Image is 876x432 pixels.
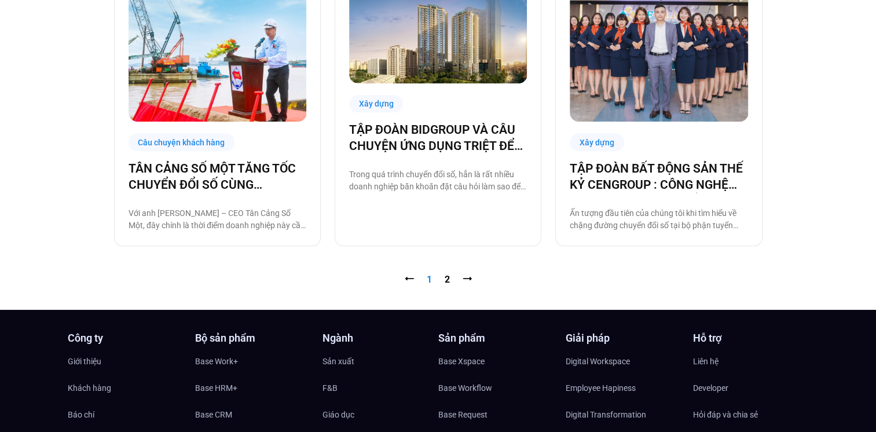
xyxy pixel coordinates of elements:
[129,160,306,193] a: TÂN CẢNG SỐ MỘT TĂNG TỐC CHUYỂN ĐỔI SỐ CÙNG [DOMAIN_NAME]
[566,333,681,343] h4: Giải pháp
[349,95,404,113] div: Xây dựng
[693,353,809,370] a: Liên hệ
[438,406,554,423] a: Base Request
[322,353,354,370] span: Sản xuất
[195,406,232,423] span: Base CRM
[68,353,101,370] span: Giới thiệu
[195,353,238,370] span: Base Work+
[693,379,809,397] a: Developer
[693,406,809,423] a: Hỏi đáp và chia sẻ
[570,133,624,151] div: Xây dựng
[349,122,527,154] a: TẬP ĐOÀN BIDGROUP VÀ CÂU CHUYỆN ỨNG DỤNG TRIỆT ĐỂ CÔNG NGHỆ BASE TRONG VẬN HÀNH & QUẢN TRỊ
[566,406,646,423] span: Digital Transformation
[68,406,184,423] a: Báo chí
[693,353,719,370] span: Liên hệ
[68,379,111,397] span: Khách hàng
[68,379,184,397] a: Khách hàng
[438,353,554,370] a: Base Xspace
[566,406,681,423] a: Digital Transformation
[322,406,438,423] a: Giáo dục
[566,379,681,397] a: Employee Hapiness
[438,379,554,397] a: Base Workflow
[322,406,354,423] span: Giáo dục
[438,406,488,423] span: Base Request
[405,274,414,285] span: ⭠
[195,406,311,423] a: Base CRM
[463,274,472,285] a: ⭢
[322,379,338,397] span: F&B
[693,379,728,397] span: Developer
[195,379,237,397] span: Base HRM+
[570,207,747,232] p: Ấn tượng đầu tiên của chúng tôi khi tìm hiểu về chặng đường chuyển đổi số tại bộ phận tuyển dụng ...
[566,353,681,370] a: Digital Workspace
[427,274,432,285] span: 1
[322,333,438,343] h4: Ngành
[129,207,306,232] p: Với anh [PERSON_NAME] – CEO Tân Cảng Số Một, đây chính là thời điểm doanh nghiệp này cần tăng tốc...
[438,353,485,370] span: Base Xspace
[195,333,311,343] h4: Bộ sản phẩm
[322,379,438,397] a: F&B
[438,333,554,343] h4: Sản phẩm
[129,133,235,151] div: Câu chuyện khách hàng
[68,333,184,343] h4: Công ty
[68,406,94,423] span: Báo chí
[566,353,630,370] span: Digital Workspace
[445,274,450,285] a: 2
[68,353,184,370] a: Giới thiệu
[566,379,636,397] span: Employee Hapiness
[693,333,809,343] h4: Hỗ trợ
[114,273,763,287] nav: Pagination
[438,379,492,397] span: Base Workflow
[322,353,438,370] a: Sản xuất
[349,169,527,193] p: Trong quá trình chuyển đổi số, hẳn là rất nhiều doanh nghiệp băn khoăn đặt câu hỏi làm sao để tri...
[693,406,758,423] span: Hỏi đáp và chia sẻ
[570,160,747,193] a: TẬP ĐOÀN BẤT ĐỘNG SẢN THẾ KỶ CENGROUP : CÔNG NGHỆ HÓA HOẠT ĐỘNG TUYỂN DỤNG CÙNG BASE E-HIRING
[195,353,311,370] a: Base Work+
[195,379,311,397] a: Base HRM+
